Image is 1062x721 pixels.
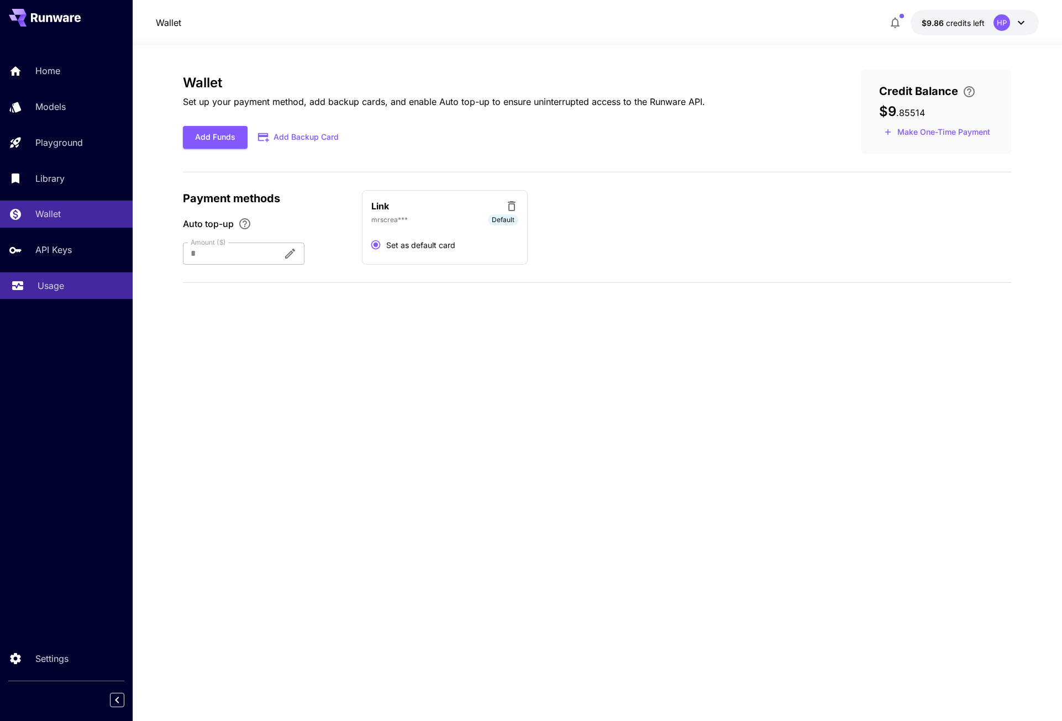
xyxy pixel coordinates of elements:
[156,16,181,29] nav: breadcrumb
[911,10,1039,35] button: $9.85514HP
[946,18,985,28] span: credits left
[879,83,958,99] span: Credit Balance
[371,199,389,213] p: Link
[183,190,349,207] p: Payment methods
[922,17,985,29] div: $9.85514
[488,215,518,225] span: Default
[35,64,60,77] p: Home
[35,207,61,220] p: Wallet
[922,18,946,28] span: $9.86
[110,693,124,707] button: Collapse sidebar
[879,103,896,119] span: $9
[183,217,234,230] span: Auto top-up
[386,239,455,251] span: Set as default card
[183,95,705,108] p: Set up your payment method, add backup cards, and enable Auto top-up to ensure uninterrupted acce...
[35,136,83,149] p: Playground
[35,243,72,256] p: API Keys
[118,690,133,710] div: Collapse sidebar
[35,100,66,113] p: Models
[234,217,256,230] button: Enable Auto top-up to ensure uninterrupted service. We'll automatically bill the chosen amount wh...
[38,279,64,292] p: Usage
[35,172,65,185] p: Library
[191,238,226,247] label: Amount ($)
[993,14,1010,31] div: HP
[183,75,705,91] h3: Wallet
[35,652,69,665] p: Settings
[183,126,248,149] button: Add Funds
[879,124,995,141] button: Make a one-time, non-recurring payment
[248,127,350,148] button: Add Backup Card
[156,16,181,29] a: Wallet
[958,85,980,98] button: Enter your card details and choose an Auto top-up amount to avoid service interruptions. We'll au...
[896,107,925,118] span: . 85514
